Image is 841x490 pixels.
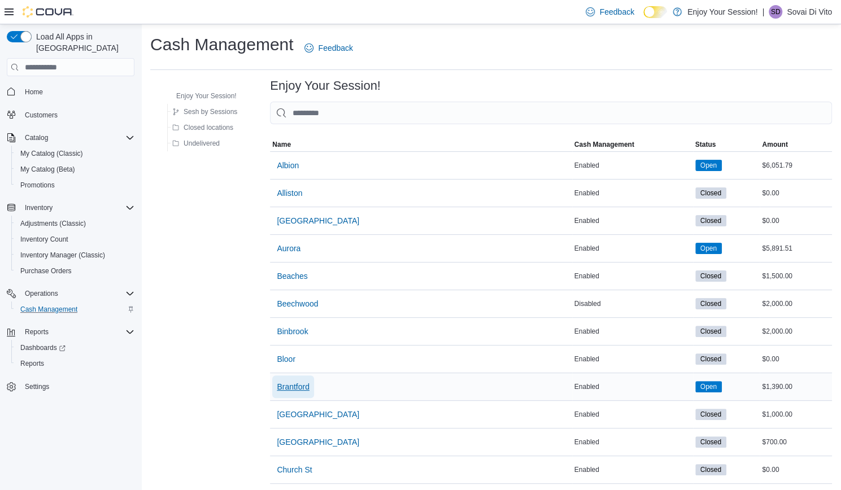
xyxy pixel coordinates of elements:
img: Cova [23,6,73,17]
button: Operations [20,287,63,300]
span: Closed locations [184,123,233,132]
span: Inventory Count [20,235,68,244]
button: Purchase Orders [11,263,139,279]
span: Closed [700,409,721,419]
span: Closed [700,437,721,447]
span: SD [771,5,781,19]
span: Purchase Orders [20,266,72,275]
div: Enabled [572,352,693,366]
span: Closed [695,436,726,448]
span: Name [272,140,291,149]
div: Enabled [572,214,693,228]
span: Closed [700,299,721,309]
span: Closed [700,354,721,364]
a: Reports [16,357,49,370]
a: My Catalog (Beta) [16,163,80,176]
span: Catalog [25,133,48,142]
a: Dashboards [11,340,139,356]
button: [GEOGRAPHIC_DATA] [272,209,364,232]
span: Amount [762,140,787,149]
button: Inventory [2,200,139,216]
a: Settings [20,380,54,393]
div: Enabled [572,380,693,393]
div: Enabled [572,269,693,283]
span: Reports [20,359,44,368]
span: Open [695,160,722,171]
span: Dashboards [20,343,66,352]
span: [GEOGRAPHIC_DATA] [277,436,359,448]
button: Church St [272,458,316,481]
h3: Enjoy Your Session! [270,79,381,93]
button: Aurora [272,237,305,260]
p: | [762,5,764,19]
input: This is a search bar. As you type, the results lower in the page will automatically filter. [270,102,832,124]
span: Feedback [318,42,352,54]
a: My Catalog (Classic) [16,147,88,160]
span: Beechwood [277,298,318,309]
span: Inventory Manager (Classic) [16,248,134,262]
span: Adjustments (Classic) [16,217,134,230]
button: Albion [272,154,303,177]
button: Reports [2,324,139,340]
button: Bloor [272,348,300,370]
span: Open [695,243,722,254]
span: Settings [25,382,49,391]
span: Promotions [16,178,134,192]
span: [GEOGRAPHIC_DATA] [277,215,359,226]
a: Inventory Manager (Classic) [16,248,110,262]
div: Enabled [572,408,693,421]
a: Inventory Count [16,233,73,246]
span: Albion [277,160,299,171]
span: Aurora [277,243,300,254]
button: Beechwood [272,292,323,315]
button: Undelivered [168,137,224,150]
div: $1,390.00 [760,380,832,393]
button: My Catalog (Beta) [11,161,139,177]
div: Enabled [572,159,693,172]
span: Feedback [599,6,634,17]
div: $0.00 [760,186,832,200]
span: Operations [20,287,134,300]
span: Home [20,84,134,98]
button: Reports [11,356,139,371]
span: Brantford [277,381,310,392]
button: Cash Management [572,138,693,151]
a: Cash Management [16,303,82,316]
button: Home [2,83,139,99]
span: My Catalog (Beta) [16,163,134,176]
span: Bloor [277,353,295,365]
span: Catalog [20,131,134,145]
div: $0.00 [760,214,832,228]
span: Purchase Orders [16,264,134,278]
span: Home [25,88,43,97]
span: Closed [695,326,726,337]
span: Operations [25,289,58,298]
div: Sovai Di Vito [769,5,782,19]
span: Open [695,381,722,392]
span: Dark Mode [643,18,644,19]
a: Customers [20,108,62,122]
a: Feedback [581,1,638,23]
span: Closed [695,215,726,226]
a: Home [20,85,47,99]
button: Enjoy Your Session! [160,89,241,103]
div: Enabled [572,325,693,338]
button: Promotions [11,177,139,193]
span: Closed [695,409,726,420]
button: Inventory Manager (Classic) [11,247,139,263]
span: Closed [700,271,721,281]
p: Enjoy Your Session! [687,5,758,19]
h1: Cash Management [150,33,293,56]
button: Catalog [2,130,139,146]
button: Operations [2,286,139,301]
div: Enabled [572,435,693,449]
span: Inventory [25,203,53,212]
span: Open [700,160,717,170]
span: Closed [695,298,726,309]
span: Alliston [277,187,302,199]
div: $1,500.00 [760,269,832,283]
span: Enjoy Your Session! [176,91,237,100]
span: [GEOGRAPHIC_DATA] [277,409,359,420]
span: Sesh by Sessions [184,107,237,116]
button: Reports [20,325,53,339]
